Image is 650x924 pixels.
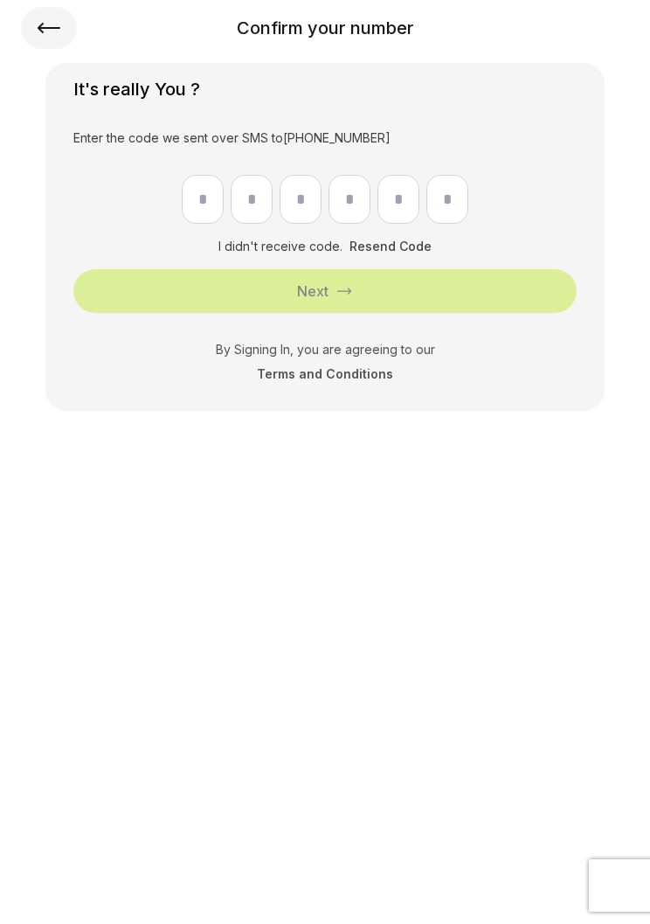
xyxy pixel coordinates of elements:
[297,281,328,302] div: Next
[218,238,342,255] div: I didn't receive code.
[257,366,393,381] a: Terms and Conditions
[77,16,573,40] h2: Confirm your number
[73,129,577,147] div: Enter the code we sent over SMS to [PHONE_NUMBER]
[349,238,432,255] button: Resend Code
[73,269,577,313] button: Next
[73,77,577,101] div: It's really You ?
[73,341,577,358] div: By Signing In, you are agreeing to our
